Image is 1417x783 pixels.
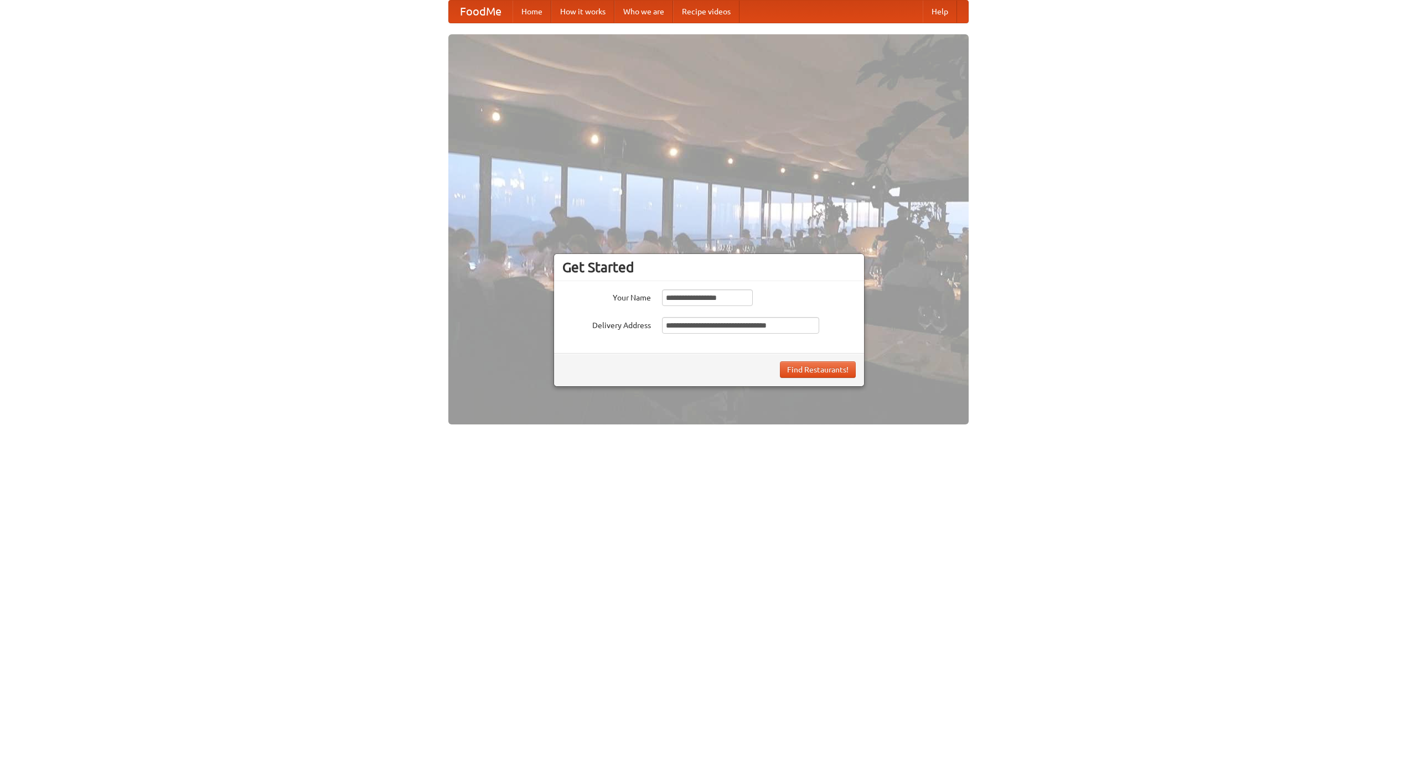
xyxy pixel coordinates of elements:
a: Home [513,1,551,23]
label: Delivery Address [562,317,651,331]
a: Help [923,1,957,23]
label: Your Name [562,289,651,303]
h3: Get Started [562,259,856,276]
a: How it works [551,1,614,23]
a: Recipe videos [673,1,739,23]
button: Find Restaurants! [780,361,856,378]
a: Who we are [614,1,673,23]
a: FoodMe [449,1,513,23]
